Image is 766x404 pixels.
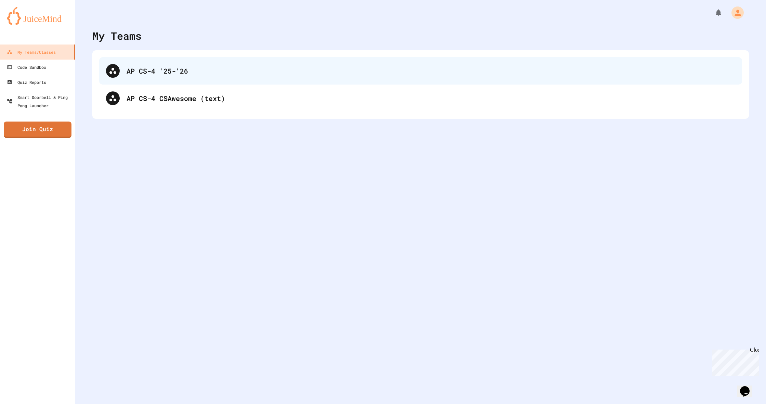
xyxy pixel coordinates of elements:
[737,377,759,397] iframe: chat widget
[7,7,68,25] img: logo-orange.svg
[702,7,724,18] div: My Notifications
[99,85,742,112] div: AP CS-4 CSAwesome (text)
[709,347,759,376] iframe: chat widget
[7,63,46,71] div: Code Sandbox
[7,93,72,110] div: Smart Doorbell & Ping Pong Launcher
[3,3,47,43] div: Chat with us now!Close
[4,122,71,138] a: Join Quiz
[7,48,56,56] div: My Teams/Classes
[127,66,735,76] div: AP CS-4 '25-'26
[127,93,735,103] div: AP CS-4 CSAwesome (text)
[99,57,742,85] div: AP CS-4 '25-'26
[724,5,745,21] div: My Account
[7,78,46,86] div: Quiz Reports
[92,28,142,43] div: My Teams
